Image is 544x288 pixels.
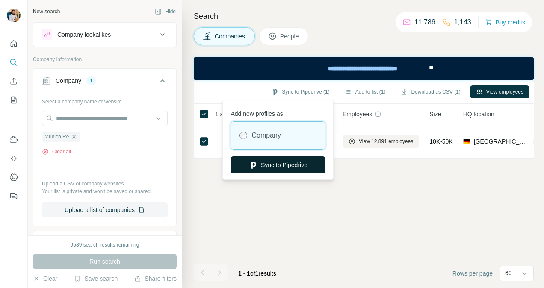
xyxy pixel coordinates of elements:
[452,269,493,278] span: Rows per page
[7,188,21,204] button: Feedback
[33,24,176,45] button: Company lookalikes
[359,138,413,145] span: View 12,891 employees
[42,94,168,106] div: Select a company name or website
[7,170,21,185] button: Dashboard
[505,269,512,277] p: 60
[42,180,168,188] p: Upload a CSV of company websites.
[231,106,325,118] p: Add new profiles as
[44,133,69,141] span: Munich Re
[86,77,96,85] div: 1
[134,274,177,283] button: Share filters
[454,17,471,27] p: 1,143
[251,130,281,141] label: Company
[429,137,452,146] span: 10K-50K
[57,30,111,39] div: Company lookalikes
[485,16,525,28] button: Buy credits
[42,188,168,195] p: Your list is private and won't be saved or shared.
[215,110,242,118] span: 1 selected
[339,85,392,98] button: Add to list (1)
[56,76,81,85] div: Company
[395,85,466,98] button: Download as CSV (1)
[33,71,176,94] button: Company1
[194,10,534,22] h4: Search
[33,56,177,63] p: Company information
[238,270,276,277] span: results
[42,148,71,156] button: Clear all
[194,57,534,80] iframe: Banner
[414,17,435,27] p: 11,786
[250,270,255,277] span: of
[255,270,259,277] span: 1
[149,5,182,18] button: Hide
[71,241,139,249] div: 9589 search results remaining
[266,85,335,98] button: Sync to Pipedrive (1)
[74,274,118,283] button: Save search
[429,110,441,118] span: Size
[33,274,57,283] button: Clear
[463,137,470,146] span: 🇩🇪
[33,8,60,15] div: New search
[7,151,21,166] button: Use Surfe API
[280,32,300,41] span: People
[215,32,246,41] span: Companies
[219,135,233,148] img: Logo of Munich Re
[7,92,21,108] button: My lists
[238,270,250,277] span: 1 - 1
[343,110,372,118] span: Employees
[33,233,176,253] button: Industry
[7,9,21,22] img: Avatar
[7,132,21,147] button: Use Surfe on LinkedIn
[343,135,419,148] button: View 12,891 employees
[7,55,21,70] button: Search
[474,137,530,146] span: [GEOGRAPHIC_DATA], [GEOGRAPHIC_DATA]
[231,156,325,173] button: Sync to Pipedrive
[463,110,494,118] span: HQ location
[7,36,21,51] button: Quick start
[470,85,529,98] button: View employees
[7,73,21,89] button: Enrich CSV
[42,202,168,217] button: Upload a list of companies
